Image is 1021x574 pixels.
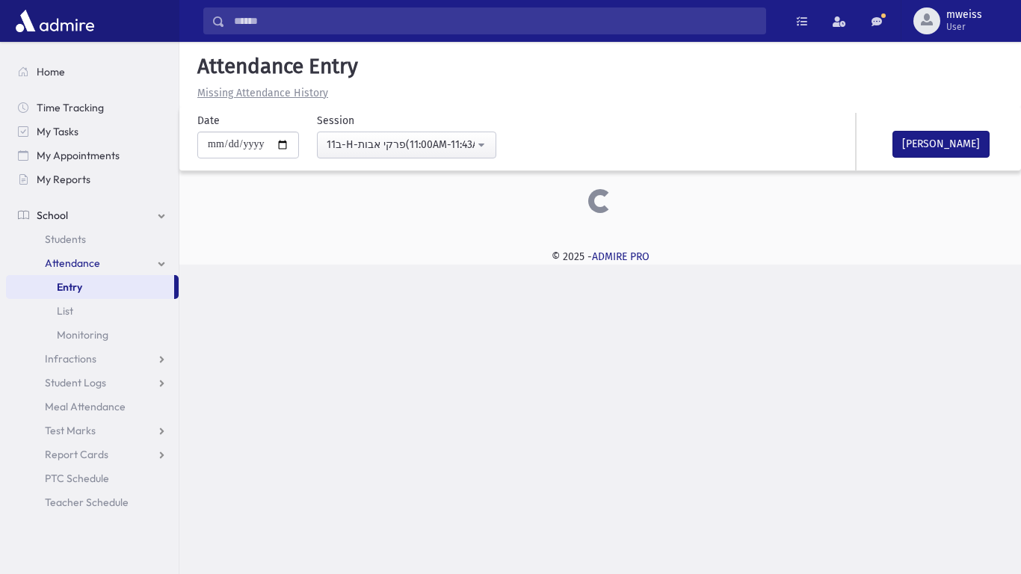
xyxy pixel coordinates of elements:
a: Meal Attendance [6,395,179,419]
a: Monitoring [6,323,179,347]
span: My Reports [37,173,90,186]
span: My Tasks [37,125,78,138]
span: mweiss [946,9,982,21]
span: Time Tracking [37,101,104,114]
a: ADMIRE PRO [592,250,650,263]
h5: Attendance Entry [191,54,1009,79]
label: Date [197,113,220,129]
u: Missing Attendance History [197,87,328,99]
span: Report Cards [45,448,108,461]
a: School [6,203,179,227]
div: © 2025 - [203,249,997,265]
button: [PERSON_NAME] [892,131,990,158]
span: List [57,304,73,318]
span: Test Marks [45,424,96,437]
button: 11ב-H-פרקי אבות(11:00AM-11:43AM) [317,132,496,158]
span: Monitoring [57,328,108,342]
span: Student Logs [45,376,106,389]
a: Report Cards [6,442,179,466]
span: PTC Schedule [45,472,109,485]
a: List [6,299,179,323]
div: 11ב-H-פרקי אבות(11:00AM-11:43AM) [327,137,475,152]
a: Infractions [6,347,179,371]
label: Session [317,113,354,129]
span: My Appointments [37,149,120,162]
a: Attendance [6,251,179,275]
a: Home [6,60,179,84]
a: Missing Attendance History [191,87,328,99]
span: Meal Attendance [45,400,126,413]
a: My Appointments [6,143,179,167]
a: Test Marks [6,419,179,442]
a: Time Tracking [6,96,179,120]
span: Infractions [45,352,96,365]
input: Search [225,7,765,34]
span: Home [37,65,65,78]
a: Students [6,227,179,251]
a: My Tasks [6,120,179,143]
a: My Reports [6,167,179,191]
a: Teacher Schedule [6,490,179,514]
a: Entry [6,275,174,299]
span: Teacher Schedule [45,496,129,509]
span: School [37,209,68,222]
a: PTC Schedule [6,466,179,490]
a: Student Logs [6,371,179,395]
span: Attendance [45,256,100,270]
img: AdmirePro [12,6,98,36]
span: User [946,21,982,33]
span: Entry [57,280,82,294]
span: Students [45,232,86,246]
